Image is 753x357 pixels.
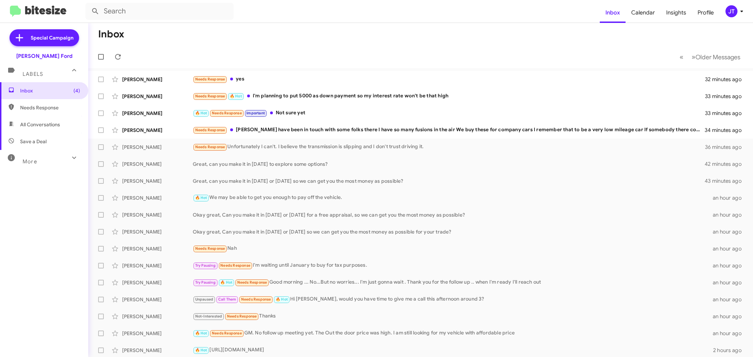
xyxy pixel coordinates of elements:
span: Needs Response [241,297,271,302]
span: 🔥 Hot [195,331,207,335]
div: JT [725,5,737,17]
a: Calendar [626,2,661,23]
span: Needs Response [212,331,242,335]
div: an hour ago [712,228,747,235]
span: 🔥 Hot [195,348,207,352]
div: [PERSON_NAME] [122,93,193,100]
div: an hour ago [712,330,747,337]
div: 36 minutes ago [705,144,747,151]
span: More [23,158,37,165]
div: an hour ago [712,313,747,320]
span: Needs Response [237,280,267,285]
div: I'm waiting until January to buy for tax purposes. [193,261,712,270]
div: [PERSON_NAME] [122,177,193,184]
span: Needs Response [220,263,250,268]
div: [PERSON_NAME] [122,262,193,269]
div: an hour ago [712,262,747,269]
div: 33 minutes ago [705,110,747,117]
div: Good morning ... No...But no worries... I'm just gonna wait . Thank you for the follow up .. when... [193,278,712,286]
span: Call Them [218,297,237,302]
div: yes [193,75,705,83]
div: Okay great, Can you make it in [DATE] or [DATE] for a free appraisal, so we can get you the most ... [193,211,712,218]
span: Save a Deal [20,138,47,145]
h1: Inbox [98,29,124,40]
div: [PERSON_NAME] [122,228,193,235]
div: Great, can you make it in [DATE] to explore some options? [193,161,705,168]
div: Great, can you make it in [DATE] or [DATE] so we can get you the most money as possible? [193,177,705,184]
span: 🔥 Hot [220,280,232,285]
span: Try Pausing [195,280,216,285]
span: Inbox [20,87,80,94]
div: an hour ago [712,211,747,218]
a: Inbox [600,2,626,23]
span: 🔥 Hot [195,111,207,115]
div: [PERSON_NAME] [122,110,193,117]
div: We may be able to get you enough to pay off the vehicle. [193,194,712,202]
span: Try Pausing [195,263,216,268]
span: Needs Response [195,77,225,81]
span: » [692,53,695,61]
div: [PERSON_NAME] Ford [16,53,72,60]
span: « [680,53,683,61]
div: [PERSON_NAME] [122,161,193,168]
div: Not sure yet [193,109,705,117]
div: an hour ago [712,245,747,252]
span: Needs Response [212,111,242,115]
span: Needs Response [195,94,225,98]
div: [PERSON_NAME] [122,347,193,354]
div: Unfortunately I can't. I believe the transmission is slipping and I don't trust driving it. [193,143,705,151]
div: an hour ago [712,279,747,286]
a: Profile [692,2,719,23]
span: Needs Response [227,314,257,319]
span: Special Campaign [31,34,73,41]
div: Thanks [193,312,712,320]
span: Important [246,111,265,115]
div: [PERSON_NAME] [122,245,193,252]
span: Older Messages [695,53,740,61]
div: 34 minutes ago [705,127,747,134]
span: 🔥 Hot [230,94,242,98]
div: GM. No follow up meeting yet. The Out the door price was high. I am still looking for my vehicle ... [193,329,712,337]
span: (4) [73,87,80,94]
span: Needs Response [20,104,80,111]
div: [PERSON_NAME] [122,211,193,218]
button: Previous [675,50,688,64]
span: Needs Response [195,128,225,132]
div: Hi [PERSON_NAME], would you have time to give me a call this afternoon around 3? [193,295,712,303]
span: All Conversations [20,121,60,128]
div: [PERSON_NAME] [122,194,193,201]
div: [PERSON_NAME] [122,76,193,83]
div: 2 hours ago [712,347,747,354]
input: Search [85,3,234,20]
div: Okay great, Can you make it in [DATE] or [DATE] so we can get you the most money as possible for ... [193,228,712,235]
div: [PERSON_NAME] [122,296,193,303]
a: Special Campaign [10,29,79,46]
span: Not-Interested [195,314,222,319]
span: Unpaused [195,297,214,302]
span: 🔥 Hot [276,297,288,302]
div: [PERSON_NAME] [122,127,193,134]
button: Next [687,50,745,64]
span: 🔥 Hot [195,195,207,200]
div: Nah [193,244,712,253]
nav: Page navigation example [676,50,745,64]
span: Labels [23,71,43,77]
div: [PERSON_NAME] [122,313,193,320]
a: Insights [661,2,692,23]
span: Needs Response [195,246,225,251]
div: [PERSON_NAME] [122,279,193,286]
div: an hour ago [712,194,747,201]
div: 32 minutes ago [705,76,747,83]
div: an hour ago [712,296,747,303]
div: [PERSON_NAME] [122,144,193,151]
div: 42 minutes ago [705,161,747,168]
div: [URL][DOMAIN_NAME] [193,346,712,354]
button: JT [719,5,745,17]
div: 33 minutes ago [705,93,747,100]
div: [PERSON_NAME] have been in touch with some folks there I have so many fusions in the air We buy t... [193,126,705,134]
div: 43 minutes ago [705,177,747,184]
